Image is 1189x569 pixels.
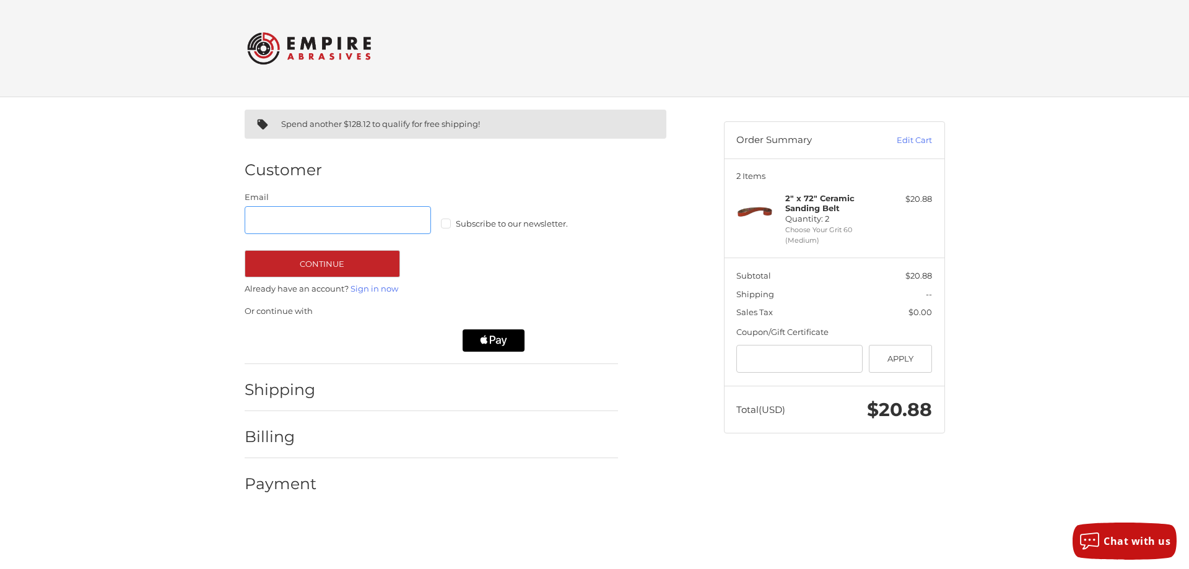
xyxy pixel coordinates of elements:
a: Edit Cart [869,134,932,147]
span: Shipping [736,289,774,299]
span: Sales Tax [736,307,773,317]
span: Total (USD) [736,404,785,415]
span: Chat with us [1104,534,1170,548]
img: Empire Abrasives [247,24,371,72]
button: Continue [245,250,400,277]
div: $20.88 [883,193,932,206]
h4: Quantity: 2 [785,193,880,224]
button: Apply [869,345,933,373]
p: Or continue with [245,305,618,318]
h3: Order Summary [736,134,869,147]
h3: 2 Items [736,171,932,181]
span: $20.88 [905,271,932,280]
h2: Shipping [245,380,317,399]
a: Sign in now [351,284,398,293]
label: Email [245,191,432,204]
strong: 2" x 72" Ceramic Sanding Belt [785,193,855,213]
iframe: PayPal-paylater [352,329,451,352]
span: -- [926,289,932,299]
span: Subscribe to our newsletter. [456,219,568,228]
h2: Payment [245,474,317,493]
h2: Customer [245,160,322,180]
input: Gift Certificate or Coupon Code [736,345,863,373]
span: $20.88 [867,398,932,421]
h2: Billing [245,427,317,446]
div: Coupon/Gift Certificate [736,326,932,339]
span: $0.00 [908,307,932,317]
p: Already have an account? [245,283,618,295]
li: Choose Your Grit 60 (Medium) [785,225,880,245]
span: Spend another $128.12 to qualify for free shipping! [281,119,480,129]
span: Subtotal [736,271,771,280]
button: Chat with us [1073,523,1177,560]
